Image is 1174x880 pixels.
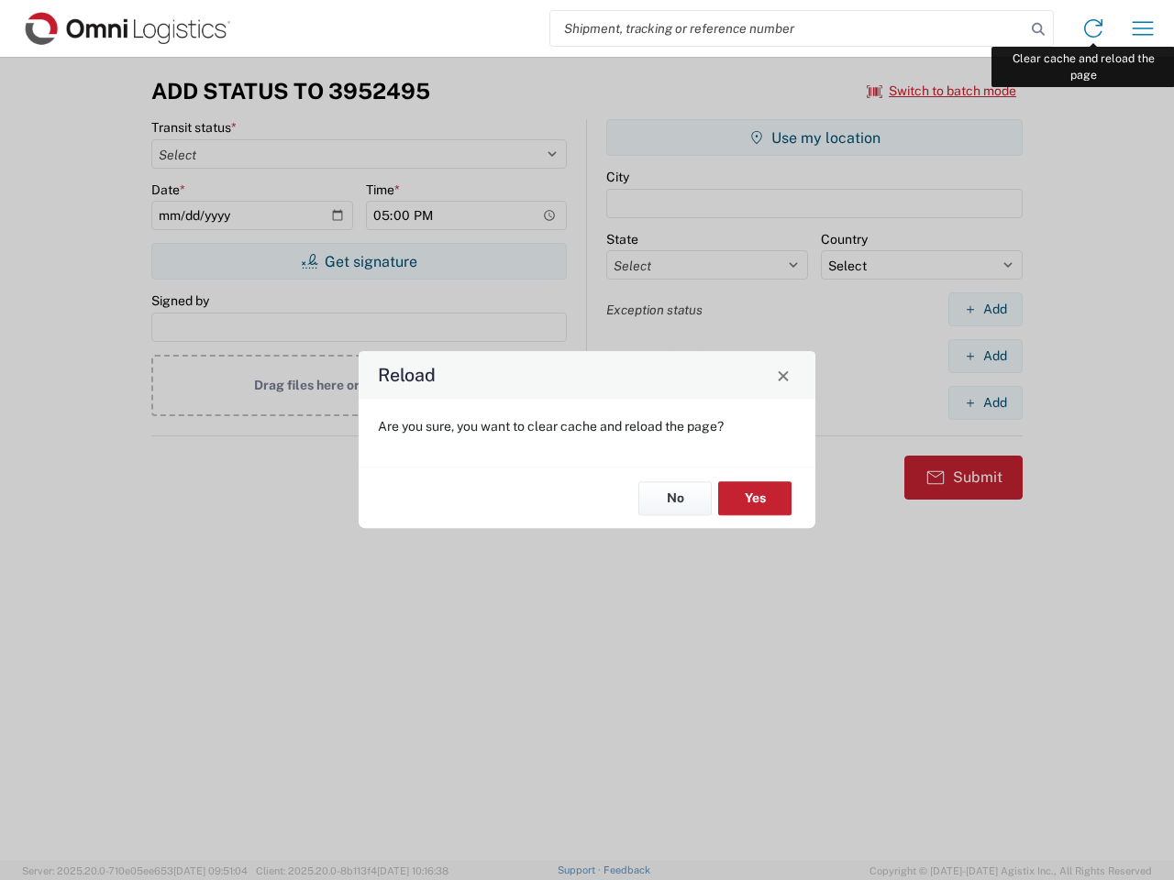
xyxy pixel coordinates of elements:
button: No [638,481,712,515]
input: Shipment, tracking or reference number [550,11,1025,46]
button: Yes [718,481,792,515]
h4: Reload [378,362,436,389]
button: Close [770,362,796,388]
p: Are you sure, you want to clear cache and reload the page? [378,418,796,434]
